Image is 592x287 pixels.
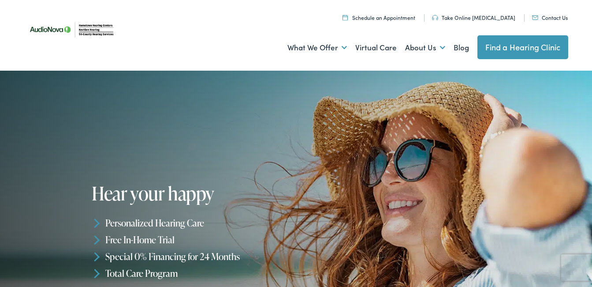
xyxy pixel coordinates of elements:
[92,248,299,265] li: Special 0% Financing for 24 Months
[477,35,569,59] a: Find a Hearing Clinic
[92,183,299,204] h1: Hear your happy
[532,15,538,20] img: utility icon
[432,15,438,20] img: utility icon
[92,215,299,231] li: Personalized Hearing Care
[343,15,348,20] img: utility icon
[454,31,469,64] a: Blog
[355,31,397,64] a: Virtual Care
[532,14,568,21] a: Contact Us
[287,31,347,64] a: What We Offer
[92,231,299,248] li: Free In-Home Trial
[432,14,515,21] a: Take Online [MEDICAL_DATA]
[92,265,299,282] li: Total Care Program
[343,14,415,21] a: Schedule an Appointment
[405,31,445,64] a: About Us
